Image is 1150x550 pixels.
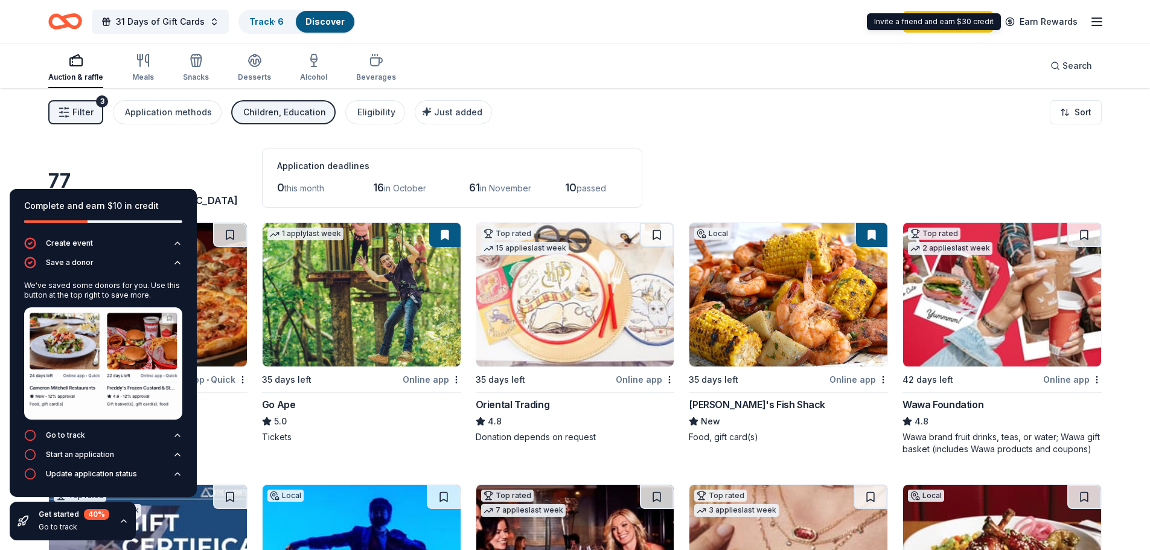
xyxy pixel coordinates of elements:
div: Donation depends on request [476,431,675,443]
img: Save [24,307,182,420]
button: Auction & raffle [48,48,103,88]
div: Online app [1043,372,1102,387]
span: 61 [469,181,480,194]
button: Update application status [24,468,182,487]
div: Local [267,490,304,502]
div: Save a donor [24,276,182,429]
a: Image for Go Ape1 applylast week35 days leftOnline appGo Ape5.0Tickets [262,222,461,443]
div: [PERSON_NAME]'s Fish Shack [689,397,825,412]
div: Update application status [46,469,137,479]
button: Meals [132,48,154,88]
div: 15 applies last week [481,242,569,255]
div: Invite a friend and earn $30 credit [867,13,1001,30]
span: 10 [565,181,577,194]
div: Top rated [908,228,960,240]
div: 42 days left [902,373,953,387]
button: Start an application [24,449,182,468]
span: 31 Days of Gift Cards [116,14,205,29]
div: Food, gift card(s) [689,431,888,443]
div: Save a donor [46,258,94,267]
span: New [701,414,720,429]
div: Meals [132,72,154,82]
div: Wawa brand fruit drinks, teas, or water; Wawa gift basket (includes Wawa products and coupons) [902,431,1102,455]
div: 1 apply last week [267,228,343,240]
div: 7 applies last week [481,504,566,517]
div: Start an application [46,450,114,459]
div: 35 days left [262,373,311,387]
div: 3 [96,95,108,107]
span: Sort [1075,105,1091,120]
a: Home [48,7,82,36]
div: Snacks [183,72,209,82]
a: Earn Rewards [998,11,1085,33]
div: Auction & raffle [48,72,103,82]
div: Local [908,490,944,502]
a: Track· 6 [249,16,284,27]
span: 16 [373,181,384,194]
div: Top rated [481,228,534,240]
span: this month [284,183,324,193]
div: Wawa Foundation [902,397,983,412]
span: Search [1062,59,1092,73]
button: Eligibility [345,100,405,124]
div: Online app [616,372,674,387]
img: Image for Ford's Fish Shack [689,223,887,366]
button: Save a donor [24,257,182,276]
div: Beverages [356,72,396,82]
span: Filter [72,105,94,120]
button: Just added [415,100,492,124]
div: Get started [39,509,109,520]
div: Tickets [262,431,461,443]
button: Sort [1050,100,1102,124]
a: Image for Oriental TradingTop rated15 applieslast week35 days leftOnline appOriental Trading4.8Do... [476,222,675,443]
div: Top rated [481,490,534,502]
button: Desserts [238,48,271,88]
img: Image for Oriental Trading [476,223,674,366]
a: Image for Ford's Fish ShackLocal35 days leftOnline app[PERSON_NAME]'s Fish ShackNewFood, gift car... [689,222,888,443]
button: Go to track [24,429,182,449]
div: Online app [829,372,888,387]
a: Discover [305,16,345,27]
div: 77 [48,169,248,193]
img: Image for Go Ape [263,223,461,366]
div: Create event [46,238,93,248]
div: Application methods [125,105,212,120]
button: Application methods [113,100,222,124]
div: Application deadlines [277,159,627,173]
div: Desserts [238,72,271,82]
button: Beverages [356,48,396,88]
span: in November [480,183,531,193]
div: Eligibility [357,105,395,120]
div: We've saved some donors for you. Use this button at the top right to save more. [24,281,182,300]
div: Top rated [694,490,747,502]
button: Create event [24,237,182,257]
div: Complete and earn $10 in credit [24,199,182,213]
img: Image for Wawa Foundation [903,223,1101,366]
div: Online app [403,372,461,387]
div: Go to track [39,522,109,532]
div: Children, Education [243,105,326,120]
button: Snacks [183,48,209,88]
div: 35 days left [476,373,525,387]
button: 31 Days of Gift Cards [92,10,229,34]
a: Image for Wawa FoundationTop rated2 applieslast week42 days leftOnline appWawa Foundation4.8Wawa ... [902,222,1102,455]
button: Track· 6Discover [238,10,356,34]
div: Local [694,228,730,240]
div: 3 applies last week [694,504,779,517]
span: Just added [434,107,482,117]
button: Alcohol [300,48,327,88]
button: Children, Education [231,100,336,124]
span: passed [577,183,606,193]
span: in October [384,183,426,193]
span: 5.0 [274,414,287,429]
div: 40 % [84,509,109,520]
div: Go to track [46,430,85,440]
button: Search [1041,54,1102,78]
div: Go Ape [262,397,296,412]
div: Alcohol [300,72,327,82]
button: Filter3 [48,100,103,124]
span: 4.8 [915,414,928,429]
div: 35 days left [689,373,738,387]
a: Start free trial [903,11,993,33]
span: 4.8 [488,414,502,429]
